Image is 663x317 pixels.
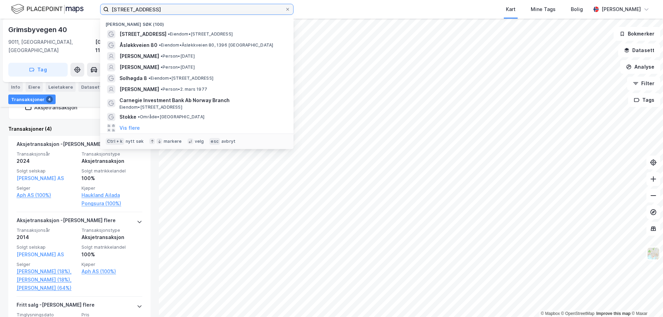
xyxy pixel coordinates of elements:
div: velg [195,139,204,144]
span: Solgt matrikkelandel [81,168,142,174]
div: nytt søk [126,139,144,144]
span: • [159,42,161,48]
span: • [161,65,163,70]
span: Kjøper [81,185,142,191]
span: Solgt matrikkelandel [81,244,142,250]
span: [PERSON_NAME] [119,63,159,71]
div: Transaksjoner (4) [8,125,151,133]
iframe: Chat Widget [628,284,663,317]
span: Eiendom • [STREET_ADDRESS] [168,31,233,37]
div: markere [164,139,182,144]
span: Kjøper [81,261,142,267]
span: Transaksjonsår [17,227,77,233]
span: • [148,76,151,81]
button: Analyse [620,60,660,74]
a: [PERSON_NAME] (18%), [17,276,77,284]
a: [PERSON_NAME] (64%) [17,284,77,292]
div: Kart [506,5,516,13]
span: Selger [17,185,77,191]
span: Åsløkkveien 80 [119,41,157,49]
div: [PERSON_NAME] [602,5,641,13]
span: • [168,31,170,37]
div: 100% [81,250,142,259]
div: Info [8,82,23,92]
a: [PERSON_NAME] AS [17,175,64,181]
div: Fritt salg - [PERSON_NAME] flere [17,301,95,312]
div: Aksjetransaksjon [81,157,142,165]
a: Mapbox [541,311,560,316]
span: • [161,87,163,92]
a: [PERSON_NAME] AS [17,251,64,257]
img: logo.f888ab2527a4732fd821a326f86c7f29.svg [11,3,84,15]
span: [STREET_ADDRESS] [119,30,166,38]
span: Eiendom • [STREET_ADDRESS] [119,105,182,110]
div: Aksjetransaksjon - [PERSON_NAME] flere [17,140,116,151]
button: Tag [8,63,68,77]
div: [PERSON_NAME] søk (100) [100,16,294,29]
div: [GEOGRAPHIC_DATA], 119/844 [95,38,151,55]
span: Carnegie Investment Bank Ab Norway Branch [119,96,285,105]
a: [PERSON_NAME] (18%), [17,267,77,276]
span: • [138,114,140,119]
button: Tags [628,93,660,107]
input: Søk på adresse, matrikkel, gårdeiere, leietakere eller personer [109,4,285,14]
span: Person • [DATE] [161,53,195,59]
span: [PERSON_NAME] [119,85,159,93]
a: Aph AS (100%) [81,267,142,276]
div: Mine Tags [531,5,556,13]
span: Eiendom • [STREET_ADDRESS] [148,76,213,81]
div: avbryt [221,139,236,144]
div: Kontrollprogram for chat [628,284,663,317]
span: Person • 2. mars 1977 [161,87,207,92]
button: Datasett [618,43,660,57]
span: Transaksjonsår [17,151,77,157]
a: Aph AS (100%) [17,191,77,199]
div: esc [209,138,220,145]
div: Aksjetransaksjon [81,233,142,241]
div: 9011, [GEOGRAPHIC_DATA], [GEOGRAPHIC_DATA] [8,38,95,55]
div: 100% [81,174,142,182]
button: Vis flere [119,124,140,132]
div: Eiere [26,82,43,92]
span: Selger [17,261,77,267]
button: Filter [627,77,660,90]
span: • [161,53,163,59]
span: Solgt selskap [17,168,77,174]
span: Transaksjonstype [81,227,142,233]
a: OpenStreetMap [561,311,595,316]
div: 2024 [17,157,77,165]
span: [PERSON_NAME] [119,52,159,60]
a: Haukland Ailada Pongsura (100%) [81,191,142,208]
span: Solgt selskap [17,244,77,250]
div: Datasett [78,82,104,92]
button: Bokmerker [614,27,660,41]
span: Område • [GEOGRAPHIC_DATA] [138,114,204,120]
div: Aksjetransaksjon [34,104,77,111]
div: Leietakere [46,82,76,92]
span: Person • [DATE] [161,65,195,70]
div: Transaksjoner [8,95,56,104]
span: Transaksjonstype [81,151,142,157]
div: Ctrl + k [106,138,124,145]
img: Z [647,247,660,260]
div: Grimsbyvegen 40 [8,24,68,35]
div: 4 [46,96,53,103]
div: Aksjetransaksjon - [PERSON_NAME] flere [17,216,116,227]
span: Eiendom • Åsløkkveien 80, 1396 [GEOGRAPHIC_DATA] [159,42,273,48]
span: Solhøgda 8 [119,74,147,82]
div: 2014 [17,233,77,241]
div: Bolig [571,5,583,13]
span: Stokke [119,113,136,121]
a: Improve this map [596,311,631,316]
